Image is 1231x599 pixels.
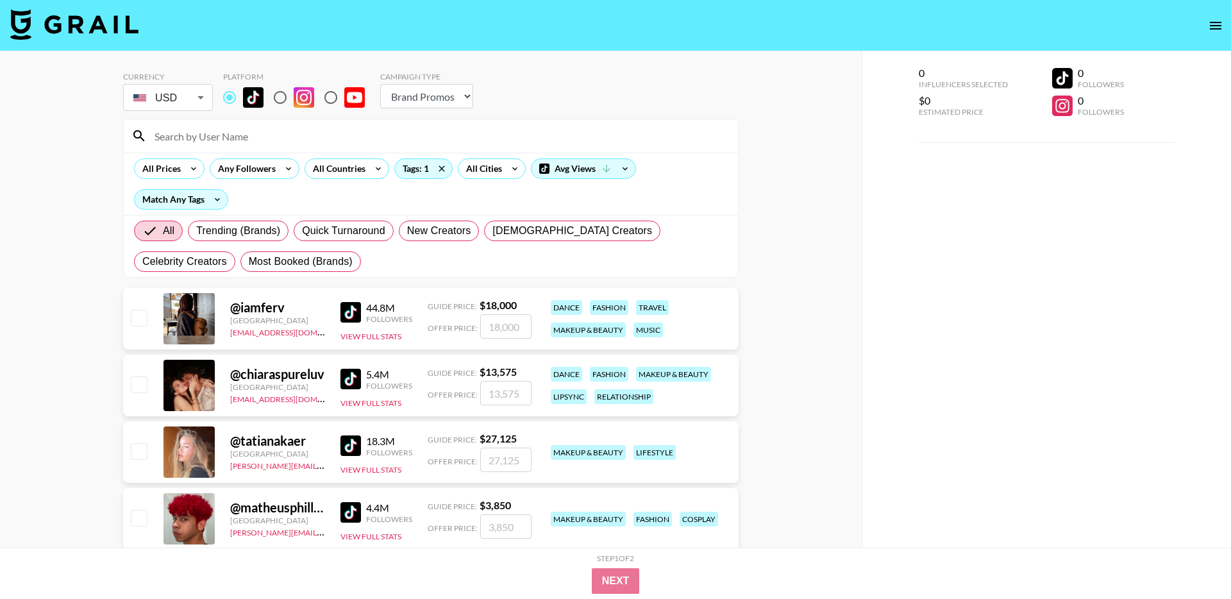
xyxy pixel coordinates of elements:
a: [EMAIL_ADDRESS][DOMAIN_NAME] [230,325,359,337]
div: travel [636,300,669,315]
div: 0 [1078,94,1124,107]
span: Guide Price: [428,301,477,311]
div: lipsync [551,389,587,404]
div: makeup & beauty [551,445,626,460]
img: Grail Talent [10,9,138,40]
button: View Full Stats [340,332,401,341]
strong: $ 27,125 [480,432,517,444]
span: Guide Price: [428,368,477,378]
div: All Cities [458,159,505,178]
div: 18.3M [366,435,412,448]
div: @ matheusphillype [230,500,325,516]
div: Followers [1078,80,1124,89]
div: Platform [223,72,375,81]
strong: $ 3,850 [480,499,511,511]
img: TikTok [340,302,361,323]
div: Tags: 1 [395,159,452,178]
button: open drawer [1203,13,1228,38]
img: TikTok [243,87,264,108]
div: Followers [366,314,412,324]
div: All Countries [305,159,368,178]
div: [GEOGRAPHIC_DATA] [230,382,325,392]
button: Next [592,568,640,594]
div: Match Any Tags [135,190,228,209]
span: Celebrity Creators [142,254,227,269]
input: 18,000 [480,314,532,339]
strong: $ 13,575 [480,366,517,378]
span: New Creators [407,223,471,239]
div: Avg Views [532,159,635,178]
a: [PERSON_NAME][EMAIL_ADDRESS][DOMAIN_NAME] [230,459,420,471]
div: Followers [366,514,412,524]
div: Followers [1078,107,1124,117]
span: Offer Price: [428,523,478,533]
span: Most Booked (Brands) [249,254,353,269]
button: View Full Stats [340,398,401,408]
div: 0 [919,67,1008,80]
div: All Prices [135,159,183,178]
div: @ iamferv [230,299,325,316]
div: 44.8M [366,301,412,314]
img: TikTok [340,435,361,456]
input: 3,850 [480,514,532,539]
div: fashion [590,367,628,382]
input: 13,575 [480,381,532,405]
div: @ tatianakaer [230,433,325,449]
strong: $ 18,000 [480,299,517,311]
div: makeup & beauty [636,367,711,382]
div: Step 1 of 2 [597,553,634,563]
span: Offer Price: [428,323,478,333]
div: [GEOGRAPHIC_DATA] [230,316,325,325]
div: [GEOGRAPHIC_DATA] [230,516,325,525]
div: Influencers Selected [919,80,1008,89]
span: Trending (Brands) [196,223,280,239]
div: 5.4M [366,368,412,381]
div: fashion [633,512,672,527]
span: Guide Price: [428,435,477,444]
span: Quick Turnaround [302,223,385,239]
div: music [633,323,663,337]
div: Currency [123,72,213,81]
div: fashion [590,300,628,315]
span: [DEMOGRAPHIC_DATA] Creators [492,223,652,239]
img: YouTube [344,87,365,108]
div: $0 [919,94,1008,107]
span: Guide Price: [428,502,477,511]
img: TikTok [340,369,361,389]
span: All [163,223,174,239]
span: Offer Price: [428,457,478,466]
img: Instagram [294,87,314,108]
div: Estimated Price [919,107,1008,117]
div: makeup & beauty [551,323,626,337]
img: TikTok [340,502,361,523]
a: [PERSON_NAME][EMAIL_ADDRESS][DOMAIN_NAME] [230,525,420,537]
div: Followers [366,448,412,457]
input: Search by User Name [147,126,730,146]
div: [GEOGRAPHIC_DATA] [230,449,325,459]
div: cosplay [680,512,718,527]
button: View Full Stats [340,465,401,475]
div: @ chiaraspureluv [230,366,325,382]
div: lifestyle [633,445,676,460]
button: View Full Stats [340,532,401,541]
div: dance [551,367,582,382]
div: 4.4M [366,502,412,514]
div: dance [551,300,582,315]
div: Campaign Type [380,72,473,81]
iframe: Drift Widget Chat Controller [1167,535,1216,584]
div: Followers [366,381,412,391]
div: USD [126,87,210,109]
div: relationship [594,389,653,404]
input: 27,125 [480,448,532,472]
div: makeup & beauty [551,512,626,527]
div: 0 [1078,67,1124,80]
span: Offer Price: [428,390,478,400]
a: [EMAIL_ADDRESS][DOMAIN_NAME] [230,392,359,404]
div: Any Followers [210,159,278,178]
